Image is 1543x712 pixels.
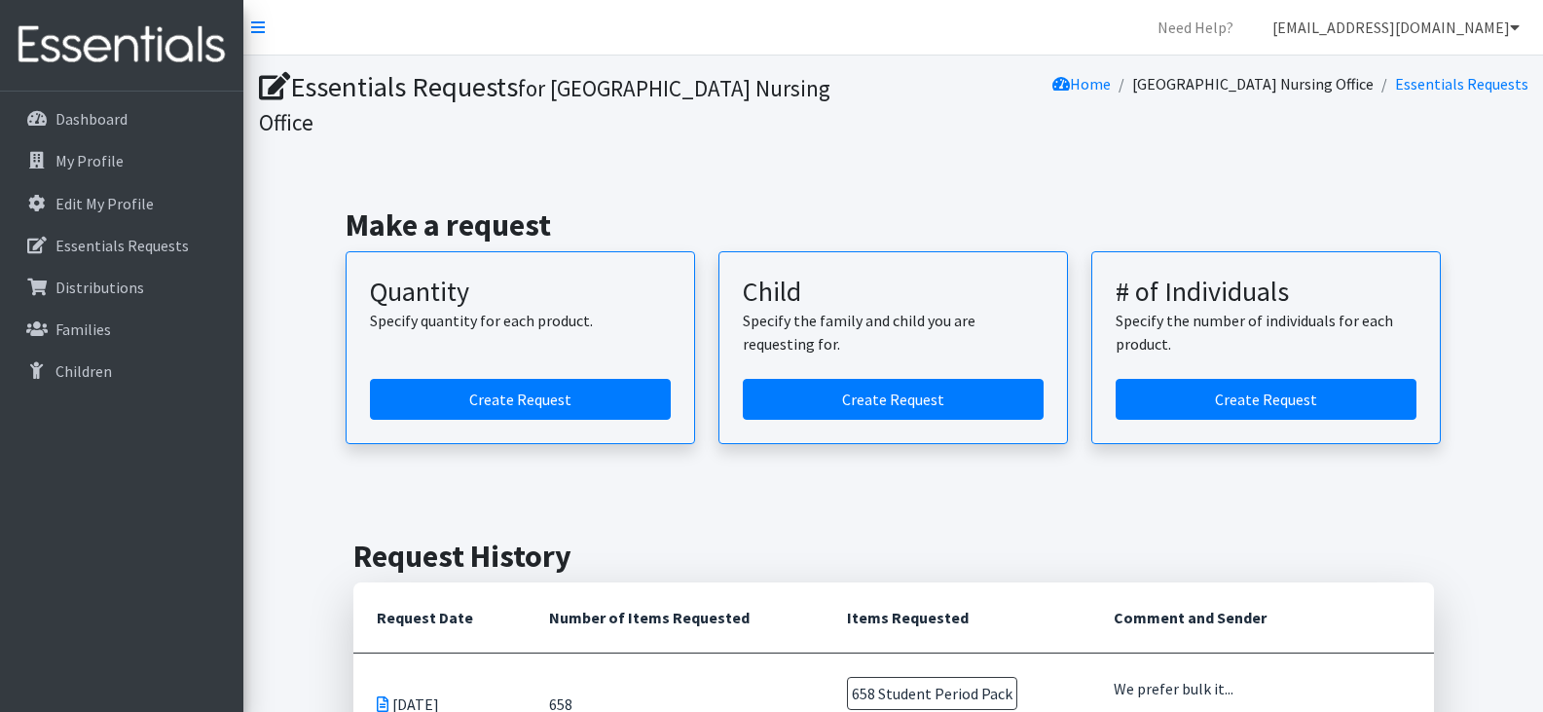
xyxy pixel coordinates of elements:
[8,226,236,265] a: Essentials Requests
[1116,309,1416,356] p: Specify the number of individuals for each product.
[8,13,236,78] img: HumanEssentials
[259,74,830,136] small: for [GEOGRAPHIC_DATA] Nursing Office
[55,278,144,297] p: Distributions
[353,582,526,654] th: Request Date
[55,151,124,170] p: My Profile
[55,194,154,213] p: Edit My Profile
[8,141,236,180] a: My Profile
[55,236,189,255] p: Essentials Requests
[1257,8,1535,47] a: [EMAIL_ADDRESS][DOMAIN_NAME]
[1116,379,1416,420] a: Create a request by number of individuals
[8,184,236,223] a: Edit My Profile
[346,206,1441,244] h2: Make a request
[1114,677,1410,700] div: We prefer bulk it...
[1142,8,1249,47] a: Need Help?
[370,309,671,332] p: Specify quantity for each product.
[743,379,1044,420] a: Create a request for a child or family
[1090,582,1433,654] th: Comment and Sender
[1052,74,1111,94] a: Home
[8,352,236,391] a: Children
[353,538,1434,575] h2: Request History
[743,309,1044,356] p: Specify the family and child you are requesting for.
[1395,74,1528,94] a: Essentials Requests
[824,582,1090,654] th: Items Requested
[370,379,671,420] a: Create a request by quantity
[55,361,112,381] p: Children
[8,310,236,349] a: Families
[8,99,236,138] a: Dashboard
[8,268,236,307] a: Distributions
[55,109,128,129] p: Dashboard
[1132,74,1374,94] a: [GEOGRAPHIC_DATA] Nursing Office
[259,70,887,137] h1: Essentials Requests
[55,319,111,339] p: Families
[526,582,824,654] th: Number of Items Requested
[743,276,1044,309] h3: Child
[1116,276,1416,309] h3: # of Individuals
[370,276,671,309] h3: Quantity
[847,677,1017,710] span: 658 Student Period Pack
